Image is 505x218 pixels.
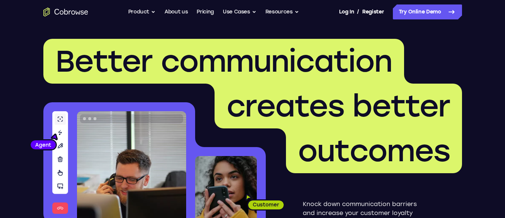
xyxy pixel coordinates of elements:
[55,43,392,79] span: Better communication
[393,4,462,19] a: Try Online Demo
[357,7,359,16] span: /
[223,4,256,19] button: Use Cases
[265,4,299,19] button: Resources
[227,88,450,124] span: creates better
[164,4,188,19] a: About us
[298,133,450,169] span: outcomes
[339,4,354,19] a: Log In
[197,4,214,19] a: Pricing
[128,4,156,19] button: Product
[43,7,88,16] a: Go to the home page
[362,4,384,19] a: Register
